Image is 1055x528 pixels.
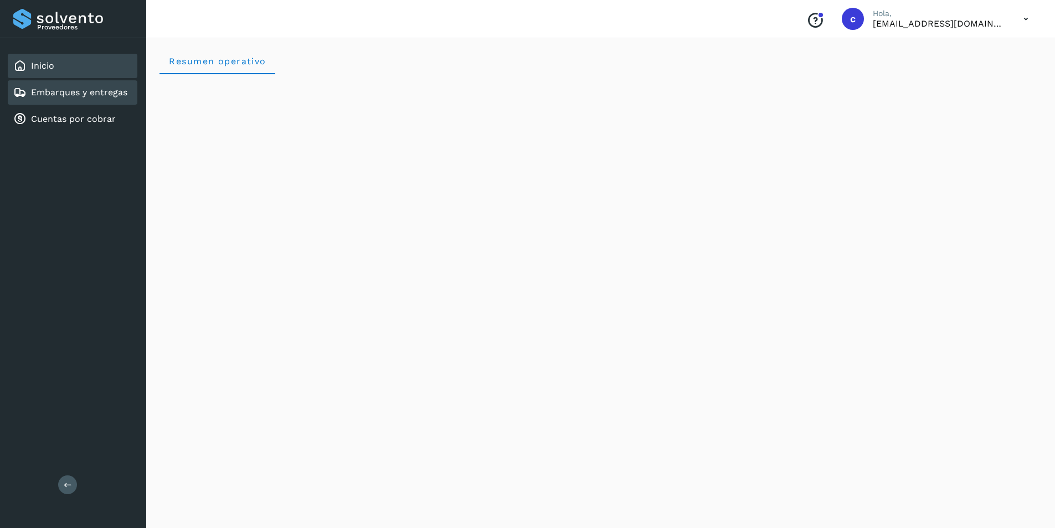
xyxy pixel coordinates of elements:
span: Resumen operativo [168,56,266,66]
div: Embarques y entregas [8,80,137,105]
p: Hola, [873,9,1006,18]
a: Cuentas por cobrar [31,114,116,124]
p: Proveedores [37,23,133,31]
div: Inicio [8,54,137,78]
a: Inicio [31,60,54,71]
p: carlosvazqueztgc@gmail.com [873,18,1006,29]
div: Cuentas por cobrar [8,107,137,131]
a: Embarques y entregas [31,87,127,98]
